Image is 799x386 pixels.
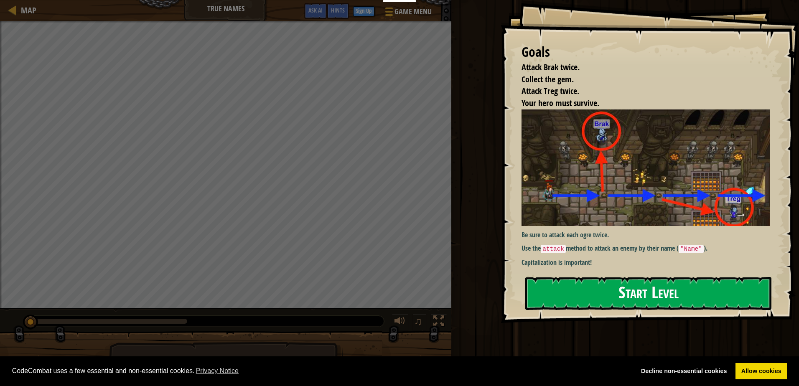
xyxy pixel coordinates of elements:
[511,61,768,74] li: Attack Brak twice.
[308,6,323,14] span: Ask AI
[412,314,427,331] button: ♫
[17,5,36,16] a: Map
[12,365,629,377] span: CodeCombat uses a few essential and non-essential cookies.
[522,258,776,267] p: Capitalization is important!
[511,85,768,97] li: Attack Treg twice.
[379,3,437,23] button: Game Menu
[635,363,733,380] a: deny cookies
[735,363,787,380] a: allow cookies
[522,43,770,62] div: Goals
[21,5,36,16] span: Map
[522,85,579,96] span: Attack Treg twice.
[394,6,432,17] span: Game Menu
[522,61,580,73] span: Attack Brak twice.
[414,315,422,328] span: ♫
[353,6,374,16] button: Sign Up
[511,97,768,109] li: Your hero must survive.
[679,245,704,253] code: "Name"
[331,6,345,14] span: Hints
[304,3,327,19] button: Ask AI
[522,109,776,226] img: True names
[430,314,447,331] button: Toggle fullscreen
[511,74,768,86] li: Collect the gem.
[522,244,776,254] p: Use the method to attack an enemy by their name ( ).
[525,277,771,310] button: Start Level
[392,314,408,331] button: Adjust volume
[522,74,574,85] span: Collect the gem.
[195,365,240,377] a: learn more about cookies
[522,97,599,109] span: Your hero must survive.
[522,230,776,240] p: Be sure to attack each ogre twice.
[541,245,566,253] code: attack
